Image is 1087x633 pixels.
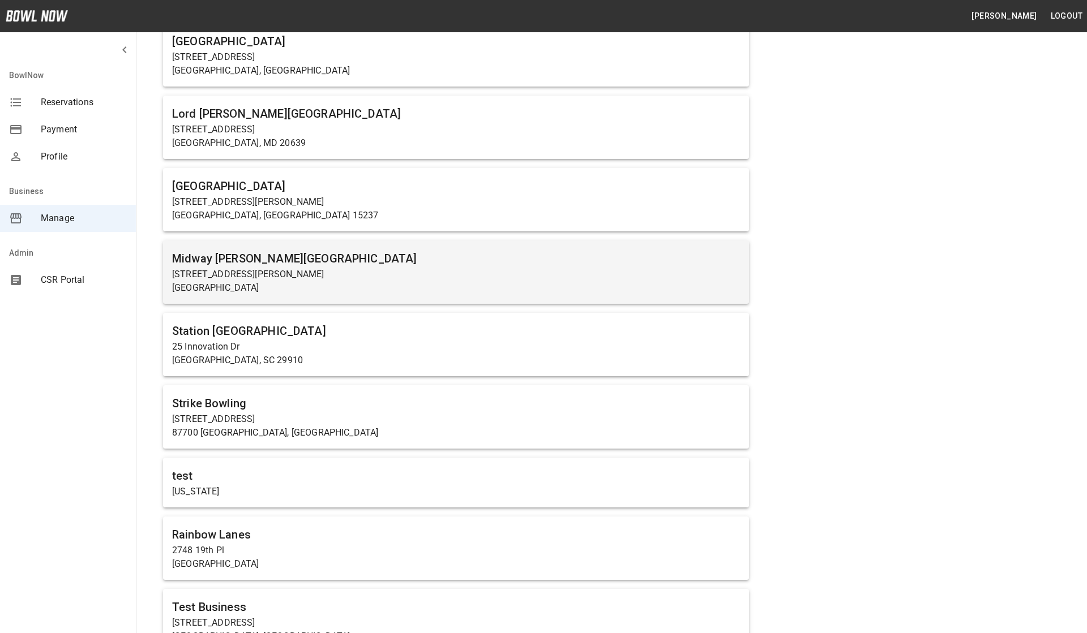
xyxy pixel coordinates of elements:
p: [GEOGRAPHIC_DATA], MD 20639 [172,136,740,150]
p: [GEOGRAPHIC_DATA], [GEOGRAPHIC_DATA] 15237 [172,209,740,222]
h6: Lord [PERSON_NAME][GEOGRAPHIC_DATA] [172,105,740,123]
h6: test [172,467,740,485]
p: [STREET_ADDRESS] [172,412,740,426]
p: [STREET_ADDRESS] [172,50,740,64]
button: [PERSON_NAME] [967,6,1041,27]
p: [STREET_ADDRESS] [172,616,740,630]
span: Reservations [41,96,127,109]
p: [US_STATE] [172,485,740,498]
p: 87700 [GEOGRAPHIC_DATA], [GEOGRAPHIC_DATA] [172,426,740,440]
p: [STREET_ADDRESS][PERSON_NAME] [172,195,740,209]
h6: Strike Bowling [172,394,740,412]
p: [GEOGRAPHIC_DATA] [172,557,740,571]
h6: [GEOGRAPHIC_DATA] [172,177,740,195]
h6: Rainbow Lanes [172,526,740,544]
p: [STREET_ADDRESS] [172,123,740,136]
img: logo [6,10,68,21]
p: [GEOGRAPHIC_DATA], SC 29910 [172,354,740,367]
p: 2748 19th Pl [172,544,740,557]
p: [GEOGRAPHIC_DATA] [172,281,740,295]
span: Manage [41,212,127,225]
p: [STREET_ADDRESS][PERSON_NAME] [172,268,740,281]
span: Payment [41,123,127,136]
h6: Station [GEOGRAPHIC_DATA] [172,322,740,340]
span: Profile [41,150,127,163]
span: CSR Portal [41,273,127,287]
h6: Midway [PERSON_NAME][GEOGRAPHIC_DATA] [172,249,740,268]
p: [GEOGRAPHIC_DATA], [GEOGRAPHIC_DATA] [172,64,740,77]
p: 25 Innovation Dr [172,340,740,354]
h6: Test Business [172,598,740,616]
h6: [GEOGRAPHIC_DATA] [172,32,740,50]
button: Logout [1046,6,1087,27]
